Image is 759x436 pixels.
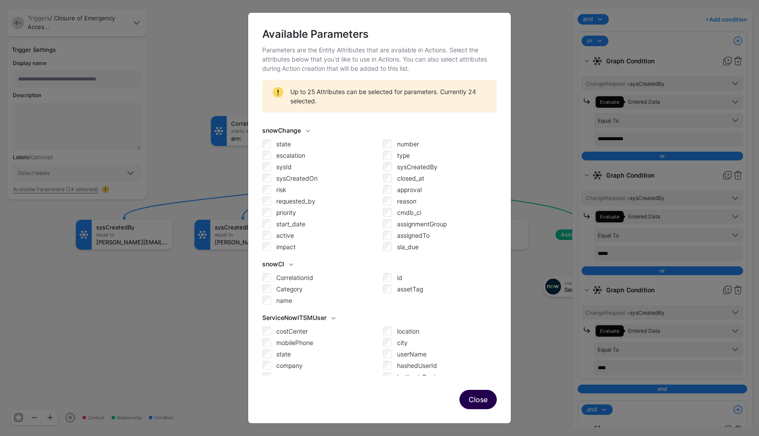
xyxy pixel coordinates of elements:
label: requested_by [276,195,376,206]
label: CorrelationId [276,272,376,282]
label: lastLoginDevice [397,371,497,381]
h2: Available Parameters [262,27,497,42]
label: assignedTo [397,229,497,240]
label: id [397,272,497,282]
label: state [276,348,376,359]
strong: ServiceNowITSMUser [262,314,326,321]
label: name [276,371,376,381]
label: sysCreatedOn [276,172,376,183]
label: type [397,149,497,160]
label: cmdb_ci [397,207,497,217]
strong: snowChange [262,127,301,134]
span: Up to 25 Attributes can be selected for parameters. Currently 24 selected. [290,87,486,105]
label: priority [276,207,376,217]
label: active [276,229,376,240]
label: approval [397,184,497,194]
label: Category [276,283,376,294]
label: hashedUserId [397,360,497,370]
label: closed_at [397,172,497,183]
label: mobilePhone [276,337,376,347]
p: Parameters are the Entity Attributes that are available in Actions. Select the attributes below t... [262,45,497,73]
label: location [397,325,497,336]
label: impact [276,241,376,251]
label: number [397,138,497,149]
label: userName [397,348,497,359]
label: company [276,360,376,370]
label: risk [276,184,376,194]
label: escalation [276,149,376,160]
button: Close [459,390,497,409]
label: costCenter [276,325,376,336]
label: city [397,337,497,347]
label: assignmentGroup [397,218,497,229]
label: name [276,294,376,305]
label: assetTag [397,283,497,294]
label: sysCreatedBy [397,161,497,171]
label: sysId [276,161,376,171]
label: state [276,138,376,149]
label: sla_due [397,241,497,251]
label: start_date [276,218,376,229]
strong: snowCI [262,260,284,268]
label: reason [397,195,497,206]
